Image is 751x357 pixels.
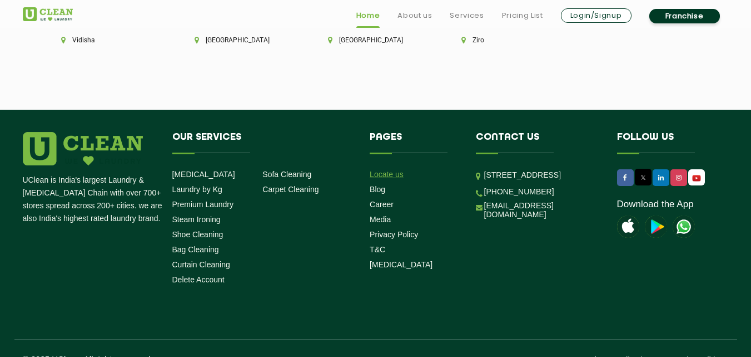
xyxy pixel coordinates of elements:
p: [STREET_ADDRESS] [484,169,600,182]
a: Franchise [649,9,720,23]
img: playstoreicon.png [645,216,667,238]
a: [EMAIL_ADDRESS][DOMAIN_NAME] [484,201,600,219]
li: [GEOGRAPHIC_DATA] [328,36,424,44]
img: UClean Laundry and Dry Cleaning [689,172,704,184]
a: Pricing List [502,9,543,22]
h4: Pages [370,132,459,153]
li: Ziro [461,36,557,44]
a: [MEDICAL_DATA] [370,260,432,269]
a: Download the App [617,199,694,210]
a: Locate us [370,170,404,179]
li: [GEOGRAPHIC_DATA] [195,36,290,44]
a: Blog [370,185,385,194]
a: Steam Ironing [172,215,221,224]
h4: Our Services [172,132,354,153]
a: Bag Cleaning [172,245,219,254]
h4: Follow us [617,132,715,153]
img: UClean Laundry and Dry Cleaning [673,216,695,238]
a: Privacy Policy [370,230,418,239]
a: About us [397,9,432,22]
img: UClean Laundry and Dry Cleaning [23,7,73,21]
h4: Contact us [476,132,600,153]
img: logo.png [23,132,143,165]
a: Shoe Cleaning [172,230,223,239]
a: Career [370,200,394,209]
a: [PHONE_NUMBER] [484,187,554,196]
a: T&C [370,245,385,254]
a: Media [370,215,391,224]
img: apple-icon.png [617,216,639,238]
a: Login/Signup [561,8,631,23]
a: [MEDICAL_DATA] [172,170,235,179]
a: Premium Laundry [172,200,234,209]
a: Carpet Cleaning [262,185,319,194]
p: UClean is India's largest Laundry & [MEDICAL_DATA] Chain with over 700+ stores spread across 200+... [23,174,164,225]
a: Services [450,9,484,22]
a: Laundry by Kg [172,185,222,194]
a: Home [356,9,380,22]
a: Delete Account [172,275,225,284]
a: Curtain Cleaning [172,260,230,269]
li: Vidisha [61,36,157,44]
a: Sofa Cleaning [262,170,311,179]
